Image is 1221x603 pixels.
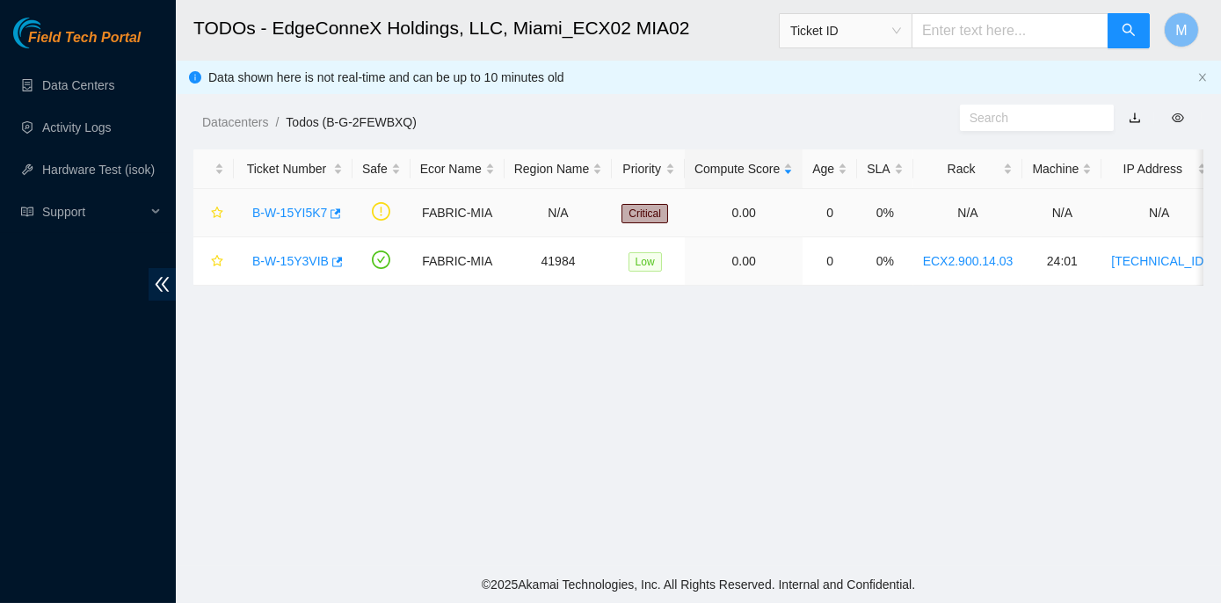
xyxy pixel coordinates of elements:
td: 0 [803,237,857,286]
td: 0% [857,237,912,286]
button: close [1197,72,1208,84]
a: B-W-15YI5K7 [252,206,327,220]
button: search [1108,13,1150,48]
span: close [1197,72,1208,83]
span: / [275,115,279,129]
button: download [1116,104,1154,132]
td: N/A [1101,189,1217,237]
span: star [211,255,223,269]
a: ECX2.900.14.03 [923,254,1014,268]
span: Field Tech Portal [28,30,141,47]
a: [TECHNICAL_ID] [1111,254,1207,268]
a: Hardware Test (isok) [42,163,155,177]
button: M [1164,12,1199,47]
a: Akamai TechnologiesField Tech Portal [13,32,141,54]
td: 0 [803,189,857,237]
td: N/A [505,189,613,237]
a: Activity Logs [42,120,112,134]
td: FABRIC-MIA [411,237,505,286]
a: Todos (B-G-2FEWBXQ) [286,115,417,129]
td: 0% [857,189,912,237]
span: eye [1172,112,1184,124]
span: M [1175,19,1187,41]
td: 24:01 [1022,237,1101,286]
a: Data Centers [42,78,114,92]
input: Search [970,108,1090,127]
button: star [203,199,224,227]
span: read [21,206,33,218]
span: exclamation-circle [372,202,390,221]
td: N/A [913,189,1023,237]
td: 41984 [505,237,613,286]
span: search [1122,23,1136,40]
footer: © 2025 Akamai Technologies, Inc. All Rights Reserved. Internal and Confidential. [176,566,1221,603]
span: Support [42,194,146,229]
a: Datacenters [202,115,268,129]
span: double-left [149,268,176,301]
td: FABRIC-MIA [411,189,505,237]
img: Akamai Technologies [13,18,89,48]
span: star [211,207,223,221]
input: Enter text here... [912,13,1108,48]
td: N/A [1022,189,1101,237]
span: Ticket ID [790,18,901,44]
a: B-W-15Y3VIB [252,254,329,268]
td: 0.00 [685,189,803,237]
span: check-circle [372,251,390,269]
a: download [1129,111,1141,125]
td: 0.00 [685,237,803,286]
span: Low [629,252,662,272]
span: Critical [621,204,668,223]
button: star [203,247,224,275]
